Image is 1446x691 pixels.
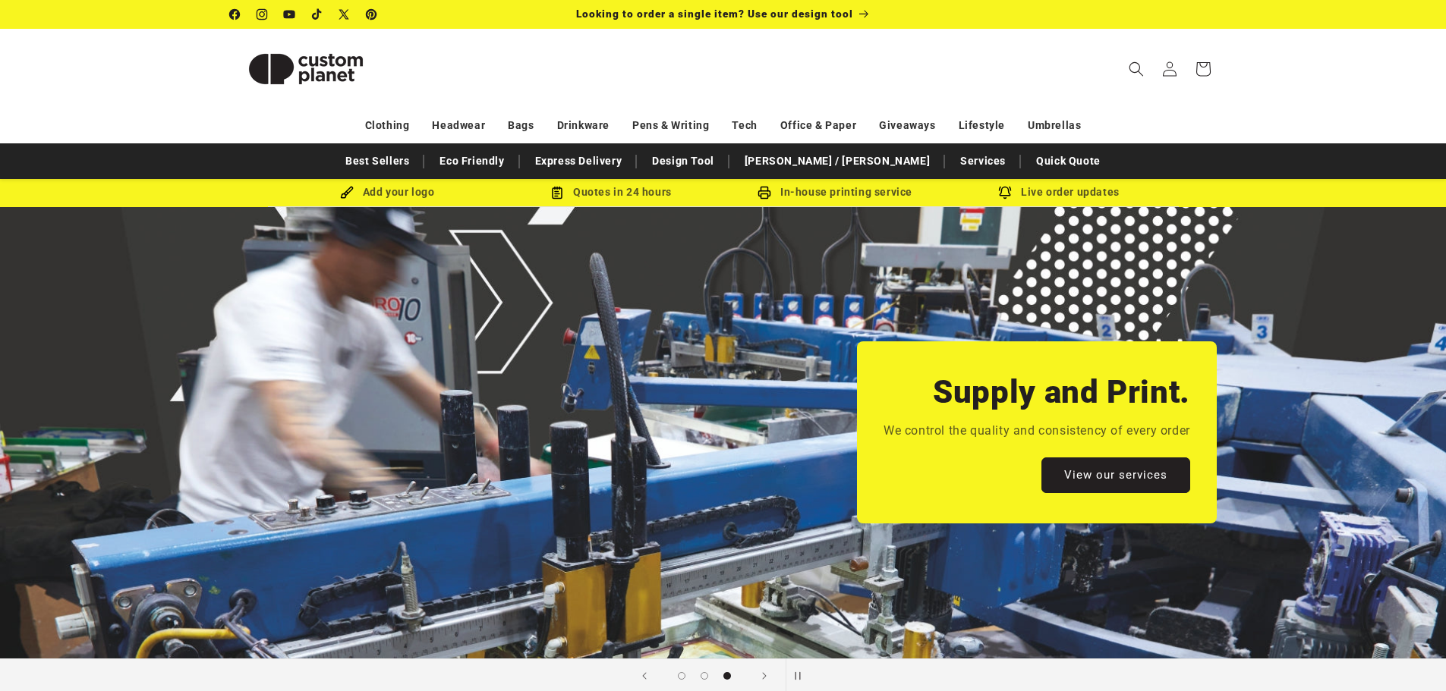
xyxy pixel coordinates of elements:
a: Tech [732,112,757,139]
iframe: Chat Widget [1192,527,1446,691]
a: Best Sellers [338,148,417,174]
a: Headwear [432,112,485,139]
img: Order updates [998,186,1012,199]
a: View our services [1041,457,1190,493]
button: Load slide 2 of 3 [693,664,716,687]
a: Umbrellas [1028,112,1081,139]
div: In-house printing service [723,183,947,202]
h2: Supply and Print. [933,372,1190,413]
button: Load slide 1 of 3 [670,664,693,687]
a: [PERSON_NAME] / [PERSON_NAME] [737,148,937,174]
a: Express Delivery [528,148,630,174]
button: Load slide 3 of 3 [716,664,739,687]
img: Custom Planet [230,35,382,103]
p: We control the quality and consistency of every order [884,420,1190,442]
a: Pens & Writing [632,112,709,139]
span: Looking to order a single item? Use our design tool [576,8,853,20]
a: Custom Planet [224,29,387,108]
a: Lifestyle [959,112,1005,139]
a: Design Tool [644,148,722,174]
img: In-house printing [758,186,771,199]
div: Live order updates [947,183,1171,202]
a: Quick Quote [1029,148,1108,174]
a: Giveaways [879,112,935,139]
img: Order Updates Icon [550,186,564,199]
a: Services [953,148,1013,174]
a: Office & Paper [780,112,856,139]
div: Add your logo [276,183,499,202]
a: Bags [508,112,534,139]
a: Clothing [365,112,410,139]
div: Quotes in 24 hours [499,183,723,202]
a: Eco Friendly [432,148,512,174]
a: Drinkware [557,112,610,139]
img: Brush Icon [340,186,354,199]
summary: Search [1120,52,1153,86]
